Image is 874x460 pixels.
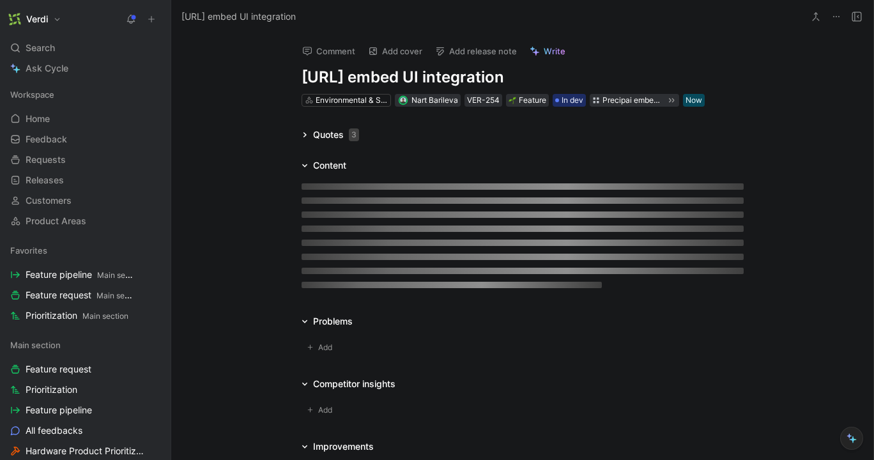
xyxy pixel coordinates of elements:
[524,42,571,60] button: Write
[5,191,165,210] a: Customers
[313,376,395,392] div: Competitor insights
[26,13,48,25] h1: Verdi
[313,439,374,454] div: Improvements
[97,270,143,280] span: Main section
[316,94,387,107] div: Environmental & Soil Moisture Data
[8,13,21,26] img: Verdi
[296,42,361,60] button: Comment
[5,286,165,305] a: Feature requestMain section
[26,194,72,207] span: Customers
[5,150,165,169] a: Requests
[509,96,516,104] img: 🌱
[509,94,546,107] div: Feature
[26,215,86,227] span: Product Areas
[302,402,342,418] button: Add
[686,94,702,107] div: Now
[362,42,428,60] button: Add cover
[5,171,165,190] a: Releases
[399,96,406,103] img: avatar
[296,439,379,454] div: Improvements
[5,59,165,78] a: Ask Cycle
[26,268,134,282] span: Feature pipeline
[26,445,148,457] span: Hardware Product Prioritization
[5,85,165,104] div: Workspace
[5,360,165,379] a: Feature request
[5,335,165,355] div: Main section
[313,314,353,329] div: Problems
[5,109,165,128] a: Home
[5,380,165,399] a: Prioritization
[411,95,458,105] span: Nart Barileva
[181,9,296,24] span: [URL] embed UI integration
[5,306,165,325] a: PrioritizationMain section
[82,311,128,321] span: Main section
[5,130,165,149] a: Feedback
[506,94,549,107] div: 🌱Feature
[10,88,54,101] span: Workspace
[429,42,523,60] button: Add release note
[5,401,165,420] a: Feature pipeline
[544,45,565,57] span: Write
[313,158,346,173] div: Content
[96,291,142,300] span: Main section
[26,363,91,376] span: Feature request
[296,376,401,392] div: Competitor insights
[26,404,92,417] span: Feature pipeline
[26,289,134,302] span: Feature request
[296,314,358,329] div: Problems
[349,128,359,141] div: 3
[562,94,583,107] span: In dev
[318,404,336,417] span: Add
[10,244,47,257] span: Favorites
[318,341,336,354] span: Add
[26,61,68,76] span: Ask Cycle
[26,424,82,437] span: All feedbacks
[5,38,165,57] div: Search
[5,421,165,440] a: All feedbacks
[26,153,66,166] span: Requests
[26,112,50,125] span: Home
[602,94,663,107] div: Precipai embedded ui integration
[302,339,342,356] button: Add
[10,339,61,351] span: Main section
[26,174,64,187] span: Releases
[302,67,744,88] h1: [URL] embed UI integration
[5,241,165,260] div: Favorites
[296,127,364,142] div: Quotes3
[5,265,165,284] a: Feature pipelineMain section
[26,383,77,396] span: Prioritization
[5,10,65,28] button: VerdiVerdi
[26,133,67,146] span: Feedback
[467,94,500,107] div: VER-254
[313,127,359,142] div: Quotes
[5,211,165,231] a: Product Areas
[26,309,128,323] span: Prioritization
[553,94,586,107] div: In dev
[296,158,351,173] div: Content
[26,40,55,56] span: Search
